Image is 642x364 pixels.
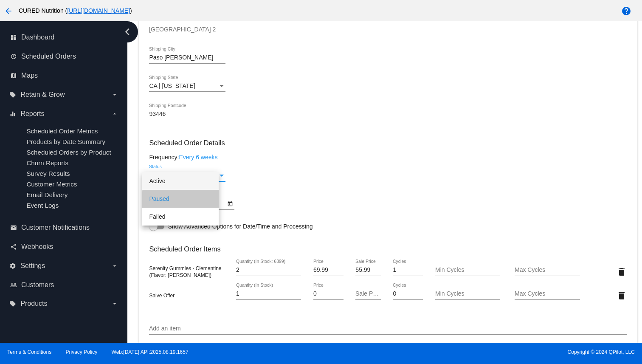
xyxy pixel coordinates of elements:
[10,34,17,41] i: dashboard
[21,281,54,289] span: Customers
[236,267,301,274] input: Quantity (In Stock: 6399)
[9,300,16,307] i: local_offer
[19,7,132,14] span: CURED Nutrition ( )
[9,91,16,98] i: local_offer
[66,349,98,355] a: Privacy Policy
[26,159,68,166] a: Churn Reports
[149,325,627,332] input: Add an item
[112,349,189,355] a: Web:[DATE] API:2025.08.19.1657
[21,72,38,79] span: Maps
[149,82,195,89] span: CA | [US_STATE]
[20,300,47,308] span: Products
[168,222,313,231] span: Show Advanced Options for Date/Time and Processing
[10,240,118,254] a: share Webhooks
[10,53,17,60] i: update
[111,262,118,269] i: arrow_drop_down
[617,267,627,277] mat-icon: delete
[328,349,635,355] span: Copyright © 2024 QPilot, LLC
[313,267,344,274] input: Price
[236,291,301,297] input: Quantity (In Stock)
[149,265,221,278] span: Serenity Gummies - Clementine (Flavor: [PERSON_NAME])
[149,200,225,207] input: Next Occurrence Date
[3,6,14,16] mat-icon: arrow_back
[617,291,627,301] mat-icon: delete
[10,72,17,79] i: map
[9,110,16,117] i: equalizer
[7,349,51,355] a: Terms & Conditions
[621,6,631,16] mat-icon: help
[149,239,627,253] h3: Scheduled Order Items
[111,91,118,98] i: arrow_drop_down
[121,25,134,39] i: chevron_left
[149,172,169,178] span: Paused
[149,26,627,33] input: Shipping Street 2
[10,243,17,250] i: share
[435,291,500,297] input: Min Cycles
[10,282,17,288] i: people_outline
[20,110,44,118] span: Reports
[9,262,16,269] i: settings
[67,7,130,14] a: [URL][DOMAIN_NAME]
[149,172,225,179] mat-select: Status
[149,83,225,90] mat-select: Shipping State
[393,291,423,297] input: Cycles
[111,300,118,307] i: arrow_drop_down
[26,149,111,156] a: Scheduled Orders by Product
[149,111,225,118] input: Shipping Postcode
[111,110,118,117] i: arrow_drop_down
[21,34,54,41] span: Dashboard
[26,202,59,209] a: Event Logs
[26,181,77,188] a: Customer Metrics
[393,267,423,274] input: Cycles
[149,139,627,147] h3: Scheduled Order Details
[355,291,380,297] input: Sale Price
[435,267,500,274] input: Min Cycles
[179,154,217,161] a: Every 6 weeks
[515,267,580,274] input: Max Cycles
[149,293,175,299] span: Salve Offer
[10,50,118,63] a: update Scheduled Orders
[26,127,98,135] a: Scheduled Order Metrics
[149,54,225,61] input: Shipping City
[10,224,17,231] i: email
[21,243,53,251] span: Webhooks
[20,262,45,270] span: Settings
[26,138,105,145] a: Products by Date Summary
[355,267,380,274] input: Sale Price
[10,31,118,44] a: dashboard Dashboard
[225,199,234,208] button: Open calendar
[10,69,118,82] a: map Maps
[515,291,580,297] input: Max Cycles
[10,221,118,234] a: email Customer Notifications
[21,53,76,60] span: Scheduled Orders
[20,91,65,99] span: Retain & Grow
[26,191,68,198] a: Email Delivery
[26,170,70,177] a: Survey Results
[21,224,90,231] span: Customer Notifications
[149,154,627,161] div: Frequency:
[313,291,344,297] input: Price
[10,278,118,292] a: people_outline Customers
